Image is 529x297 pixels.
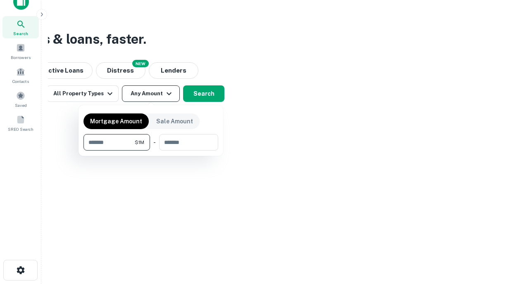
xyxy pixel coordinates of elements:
div: - [153,134,156,151]
p: Sale Amount [156,117,193,126]
p: Mortgage Amount [90,117,142,126]
span: $1M [135,139,144,146]
iframe: Chat Widget [488,231,529,271]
